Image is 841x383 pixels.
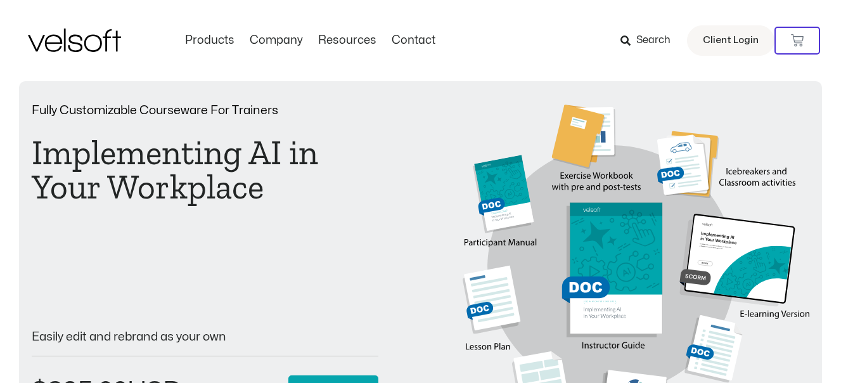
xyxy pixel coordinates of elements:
nav: Menu [177,34,443,48]
h1: Implementing AI in Your Workplace [32,136,378,204]
img: Velsoft Training Materials [28,29,121,52]
span: Search [636,32,671,49]
a: Search [620,30,679,51]
a: ContactMenu Toggle [384,34,443,48]
p: Easily edit and rebrand as your own [32,331,378,343]
a: ProductsMenu Toggle [177,34,242,48]
a: Client Login [687,25,774,56]
a: CompanyMenu Toggle [242,34,311,48]
a: ResourcesMenu Toggle [311,34,384,48]
span: Client Login [703,32,759,49]
p: Fully Customizable Courseware For Trainers [32,105,378,117]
